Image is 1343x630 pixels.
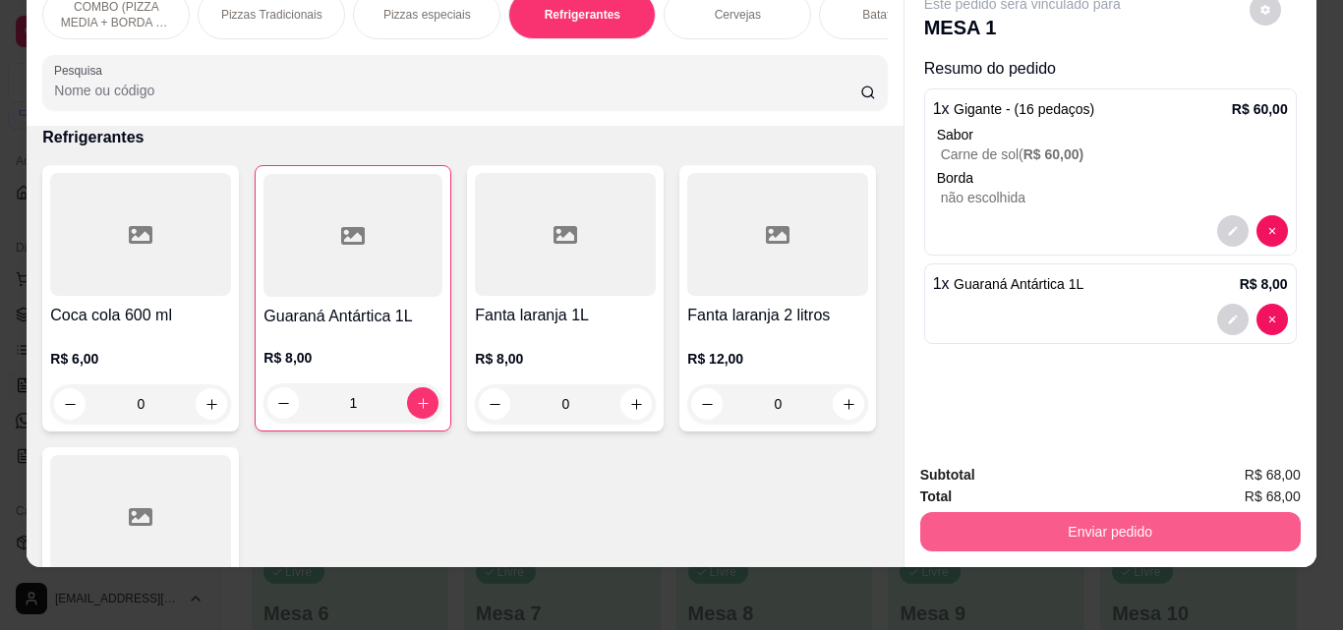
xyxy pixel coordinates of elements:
[42,126,887,149] p: Refrigerantes
[1023,146,1084,162] span: R$ 60,00 )
[954,276,1083,292] span: Guaraná Antártica 1L
[54,62,109,79] label: Pesquisa
[833,388,864,420] button: increase-product-quantity
[54,388,86,420] button: decrease-product-quantity
[920,488,952,504] strong: Total
[715,7,761,23] p: Cervejas
[937,168,1288,188] p: Borda
[687,304,868,327] h4: Fanta laranja 2 litros
[933,97,1095,121] p: 1 x
[267,387,299,419] button: decrease-product-quantity
[687,349,868,369] p: R$ 12,00
[941,144,1288,164] p: Carne de sol (
[954,101,1094,117] span: Gigante - (16 pedaços)
[920,467,975,483] strong: Subtotal
[475,349,656,369] p: R$ 8,00
[920,512,1301,551] button: Enviar pedido
[620,388,652,420] button: increase-product-quantity
[1240,274,1288,294] p: R$ 8,00
[941,188,1288,207] p: não escolhida
[221,7,322,23] p: Pizzas Tradicionais
[933,272,1084,296] p: 1 x
[475,304,656,327] h4: Fanta laranja 1L
[862,7,923,23] p: Batata Frita
[1217,304,1249,335] button: decrease-product-quantity
[924,57,1297,81] p: Resumo do pedido
[937,125,1288,144] div: Sabor
[1245,464,1301,486] span: R$ 68,00
[691,388,723,420] button: decrease-product-quantity
[50,349,231,369] p: R$ 6,00
[1232,99,1288,119] p: R$ 60,00
[383,7,471,23] p: Pizzas especiais
[1217,215,1249,247] button: decrease-product-quantity
[1256,215,1288,247] button: decrease-product-quantity
[1245,486,1301,507] span: R$ 68,00
[196,388,227,420] button: increase-product-quantity
[50,304,231,327] h4: Coca cola 600 ml
[407,387,438,419] button: increase-product-quantity
[1256,304,1288,335] button: decrease-product-quantity
[924,14,1121,41] p: MESA 1
[263,305,442,328] h4: Guaraná Antártica 1L
[545,7,620,23] p: Refrigerantes
[54,81,860,100] input: Pesquisa
[263,348,442,368] p: R$ 8,00
[479,388,510,420] button: decrease-product-quantity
